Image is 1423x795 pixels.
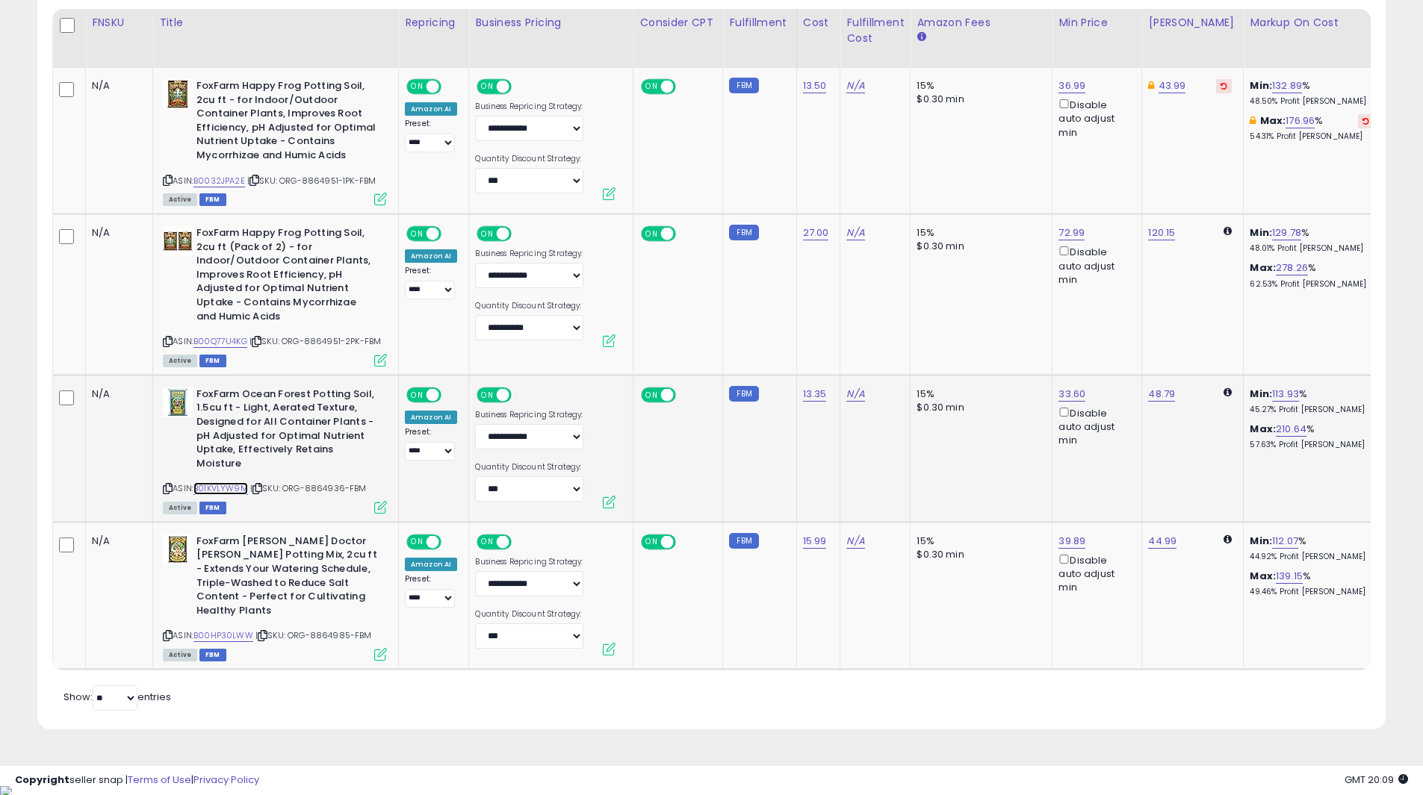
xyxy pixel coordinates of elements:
[1250,534,1374,562] div: %
[803,78,827,93] a: 13.50
[1058,552,1130,595] div: Disable auto adjust min
[163,387,193,417] img: 51smYsP-ssL._SL40_.jpg
[803,225,829,240] a: 27.00
[405,558,457,571] div: Amazon AI
[405,411,457,424] div: Amazon AI
[1250,440,1374,450] p: 57.63% Profit [PERSON_NAME]
[1159,78,1186,93] a: 43.99
[846,78,864,93] a: N/A
[729,386,758,402] small: FBM
[643,388,662,401] span: ON
[1058,243,1130,287] div: Disable auto adjust min
[1250,279,1374,290] p: 62.53% Profit [PERSON_NAME]
[1148,225,1175,240] a: 120.15
[1250,569,1276,583] b: Max:
[1250,114,1374,142] div: %
[1244,9,1386,68] th: The percentage added to the cost of goods (COGS) that forms the calculator for Min & Max prices.
[475,301,583,311] label: Quantity Discount Strategy:
[917,548,1041,561] div: $0.30 min
[1272,387,1299,402] a: 113.93
[163,649,197,661] span: All listings currently available for purchase on Amazon
[1250,261,1276,275] b: Max:
[917,15,1046,31] div: Amazon Fees
[408,228,427,240] span: ON
[408,388,427,401] span: ON
[405,15,462,31] div: Repricing
[405,266,457,299] div: Preset:
[917,79,1041,93] div: 15%
[1058,15,1135,31] div: Min Price
[475,410,583,420] label: Business Repricing Strategy:
[643,81,662,93] span: ON
[729,15,790,31] div: Fulfillment
[199,502,226,514] span: FBM
[1272,78,1302,93] a: 132.89
[917,401,1041,414] div: $0.30 min
[163,226,193,256] img: 51k6A7yTowL._SL40_.jpg
[475,15,627,31] div: Business Pricing
[193,175,245,187] a: B0032JPA2E
[250,482,367,494] span: | SKU: ORG-8864936-FBM
[163,534,193,564] img: 51xkz8NngRL._SL40_.jpg
[193,773,259,787] a: Privacy Policy
[1276,261,1308,275] a: 278.26
[163,226,387,365] div: ASIN:
[639,15,716,31] div: Consider CPT
[163,387,387,512] div: ASIN:
[196,226,378,327] b: FoxFarm Happy Frog Potting Soil, 2cu ft (Pack of 2) - for Indoor/Outdoor Container Plants, Improv...
[159,15,392,31] div: Title
[846,225,864,240] a: N/A
[1148,15,1237,31] div: [PERSON_NAME]
[1276,569,1303,584] a: 139.15
[247,175,376,187] span: | SKU: ORG-8864951-1PK-FBM
[475,154,583,164] label: Quantity Discount Strategy:
[439,228,463,240] span: OFF
[163,534,387,659] div: ASIN:
[439,81,463,93] span: OFF
[917,534,1041,548] div: 15%
[803,387,827,402] a: 13.35
[193,629,253,642] a: B00HP30LWW
[1250,243,1374,254] p: 48.01% Profit [PERSON_NAME]
[803,15,834,31] div: Cost
[92,79,141,93] div: N/A
[674,81,698,93] span: OFF
[509,228,533,240] span: OFF
[509,81,533,93] span: OFF
[408,81,427,93] span: ON
[249,335,381,347] span: | SKU: ORG-8864951-2PK-FBM
[405,427,457,461] div: Preset:
[1250,570,1374,597] div: %
[729,225,758,240] small: FBM
[196,534,378,621] b: FoxFarm [PERSON_NAME] Doctor [PERSON_NAME] Potting Mix, 2cu ft - Extends Your Watering Schedule, ...
[163,502,197,514] span: All listings currently available for purchase on Amazon
[255,629,372,641] span: | SKU: ORG-8864985-FBM
[917,387,1041,401] div: 15%
[475,249,583,259] label: Business Repricing Strategy:
[199,355,226,367] span: FBM
[1058,96,1130,140] div: Disable auto adjust min
[729,78,758,93] small: FBM
[475,102,583,112] label: Business Repricing Strategy:
[193,482,248,495] a: B01KVLYW9M
[405,574,457,608] div: Preset:
[1058,534,1085,549] a: 39.89
[1272,534,1298,549] a: 112.07
[408,535,427,548] span: ON
[475,557,583,567] label: Business Repricing Strategy:
[1250,131,1374,142] p: 54.31% Profit [PERSON_NAME]
[1276,422,1306,437] a: 210.64
[1286,113,1315,128] a: 176.96
[917,240,1041,253] div: $0.30 min
[92,534,141,548] div: N/A
[1250,387,1272,401] b: Min:
[509,388,533,401] span: OFF
[643,228,662,240] span: ON
[729,533,758,549] small: FBM
[803,534,827,549] a: 15.99
[1058,78,1085,93] a: 36.99
[15,773,69,787] strong: Copyright
[1250,387,1374,415] div: %
[479,388,497,401] span: ON
[1058,405,1130,448] div: Disable auto adjust min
